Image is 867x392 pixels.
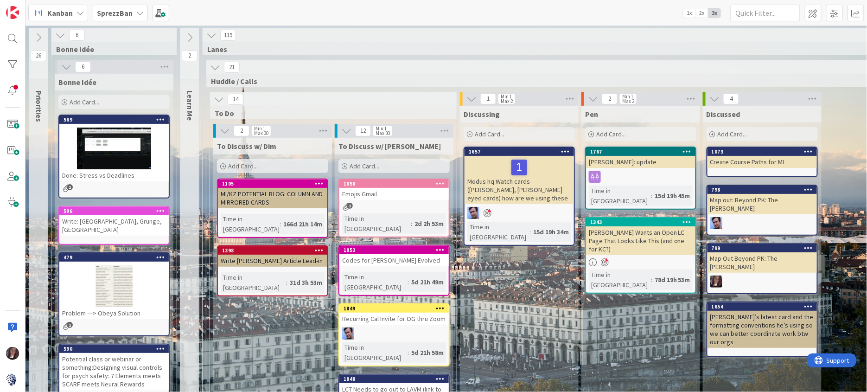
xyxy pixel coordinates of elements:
img: avatar [6,373,19,386]
span: Discussed [707,109,740,119]
div: 78d 19h 53m [652,275,693,285]
img: JB [467,207,479,219]
span: 2 [182,50,198,61]
div: 1848 [339,375,449,383]
span: : [280,219,281,229]
div: 1849 [339,304,449,313]
div: Min 1 [622,94,633,99]
div: 1073 [712,148,817,155]
img: JB [710,217,722,229]
div: Time in [GEOGRAPHIC_DATA] [589,270,651,290]
a: 1858Emojis GmailTime in [GEOGRAPHIC_DATA]:2d 2h 53m [338,179,450,238]
span: 1x [683,8,696,18]
div: 1657 [465,148,574,156]
img: TD [6,347,19,360]
div: 1343 [590,219,695,225]
div: Map Out Beyond PK: The [PERSON_NAME] [708,252,817,273]
a: 479Problem ---> Obeya Solution [58,252,170,336]
span: 1 [347,203,353,209]
div: 1073 [708,148,817,156]
div: 479 [64,254,169,261]
span: Kanban [47,7,73,19]
div: [PERSON_NAME]: update [586,156,695,168]
span: Bonne Idée [58,77,96,87]
span: 14 [228,94,243,105]
div: Time in [GEOGRAPHIC_DATA] [467,222,529,242]
div: 2d 2h 53m [412,218,446,229]
div: Max 30 [376,131,390,135]
div: 479 [59,253,169,262]
span: Pen [585,109,598,119]
span: Add Card... [350,162,379,170]
div: Done: Stress vs Deadlines [59,169,169,181]
div: 590 [64,346,169,352]
div: Time in [GEOGRAPHIC_DATA] [589,186,651,206]
div: 1657Modus hq Watch cards ([PERSON_NAME], [PERSON_NAME] eyed cards) how are we using these [465,148,574,204]
span: 6 [69,30,85,41]
div: 5d 21h 58m [409,347,446,358]
div: 596Write: [GEOGRAPHIC_DATA], Grunge, [GEOGRAPHIC_DATA] [59,207,169,236]
div: 799 [712,245,817,251]
div: Min 1 [501,94,512,99]
div: 590Potential class or webinar or something:Designing visual controls for psych safety: 7 Elements... [59,345,169,390]
div: 798Map out: Beyond PK: The [PERSON_NAME] [708,186,817,214]
div: 479Problem ---> Obeya Solution [59,253,169,319]
div: 1343 [586,218,695,226]
div: 569Done: Stress vs Deadlines [59,116,169,181]
a: 798Map out: Beyond PK: The [PERSON_NAME]JB [707,185,818,236]
div: MI/KZ POTENTIAL BLOG: COLUMN AND MIRRORED CARDS [218,188,327,208]
a: 799Map Out Beyond PK: The [PERSON_NAME]TD [707,243,818,294]
div: 1105MI/KZ POTENTIAL BLOG: COLUMN AND MIRRORED CARDS [218,180,327,208]
div: Modus hq Watch cards ([PERSON_NAME], [PERSON_NAME] eyed cards) how are we using these [465,156,574,204]
span: 119 [220,30,236,41]
div: 1654 [708,302,817,311]
div: 798 [708,186,817,194]
span: : [651,275,652,285]
div: 166d 21h 14m [281,219,325,229]
div: 1767 [586,148,695,156]
span: : [651,191,652,201]
div: 596 [64,208,169,214]
span: Add Card... [718,130,747,138]
div: [PERSON_NAME] Wants an Open LC Page That Looks Like This (and one for KC?) [586,226,695,255]
div: 799 [708,244,817,252]
div: 798 [712,186,817,193]
div: Write: [GEOGRAPHIC_DATA], Grunge, [GEOGRAPHIC_DATA] [59,215,169,236]
div: 1767 [590,148,695,155]
div: 1852 [339,246,449,254]
span: 1 [67,322,73,328]
a: 1849Recurring Cal Invite for OG thru ZoomJBTime in [GEOGRAPHIC_DATA]:5d 21h 58m [338,303,450,366]
div: 1858Emojis Gmail [339,180,449,200]
div: 1105 [222,180,327,187]
span: 2 [234,125,249,136]
div: 1852 [344,247,449,253]
div: 590 [59,345,169,353]
span: 4 [723,93,739,104]
div: 596 [59,207,169,215]
b: SprezzBan [97,8,133,18]
span: 1 [67,184,73,190]
div: 1852Codes for [PERSON_NAME] Evolved [339,246,449,266]
img: JB [342,328,354,340]
div: 1849Recurring Cal Invite for OG thru Zoom [339,304,449,325]
div: Time in [GEOGRAPHIC_DATA] [221,214,280,234]
div: Time in [GEOGRAPHIC_DATA] [221,272,286,293]
div: 5d 21h 49m [409,277,446,287]
div: 1657 [469,148,574,155]
div: Min 1 [376,126,387,131]
div: JB [465,207,574,219]
div: Create Course Paths for MI [708,156,817,168]
span: 2 [602,93,618,104]
span: : [286,277,287,288]
span: : [408,277,409,287]
span: Add Card... [596,130,626,138]
img: Visit kanbanzone.com [6,6,19,19]
div: Codes for [PERSON_NAME] Evolved [339,254,449,266]
div: 1848 [344,376,449,382]
div: TD [708,276,817,288]
span: Add Card... [70,98,99,106]
div: Problem ---> Obeya Solution [59,307,169,319]
a: 1767[PERSON_NAME]: updateTime in [GEOGRAPHIC_DATA]:15d 19h 45m [585,147,696,210]
input: Quick Filter... [731,5,800,21]
a: 1105MI/KZ POTENTIAL BLOG: COLUMN AND MIRRORED CARDSTime in [GEOGRAPHIC_DATA]:166d 21h 14m [217,179,328,238]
